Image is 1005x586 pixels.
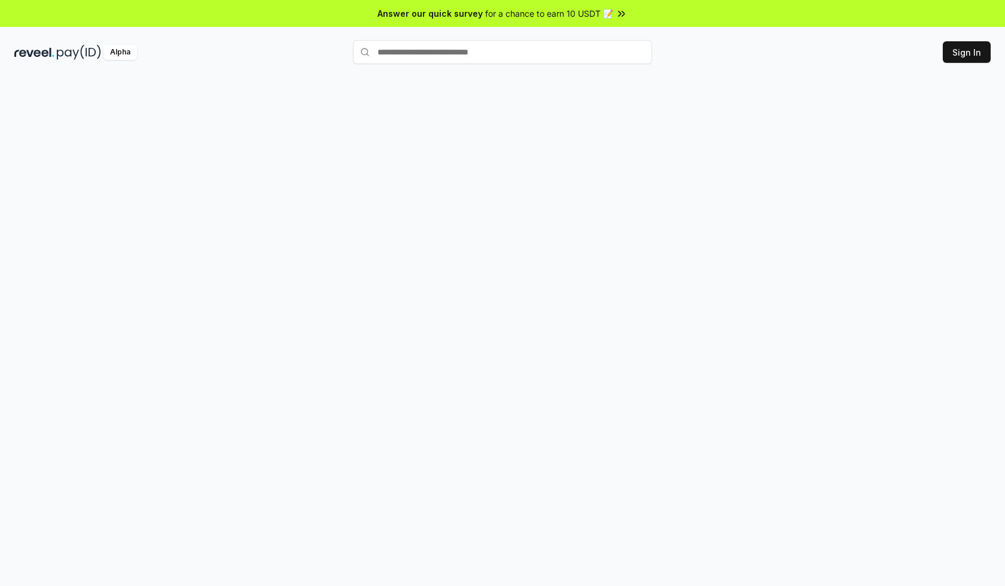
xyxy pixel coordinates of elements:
[943,41,991,63] button: Sign In
[377,7,483,20] span: Answer our quick survey
[14,45,54,60] img: reveel_dark
[57,45,101,60] img: pay_id
[103,45,137,60] div: Alpha
[485,7,613,20] span: for a chance to earn 10 USDT 📝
